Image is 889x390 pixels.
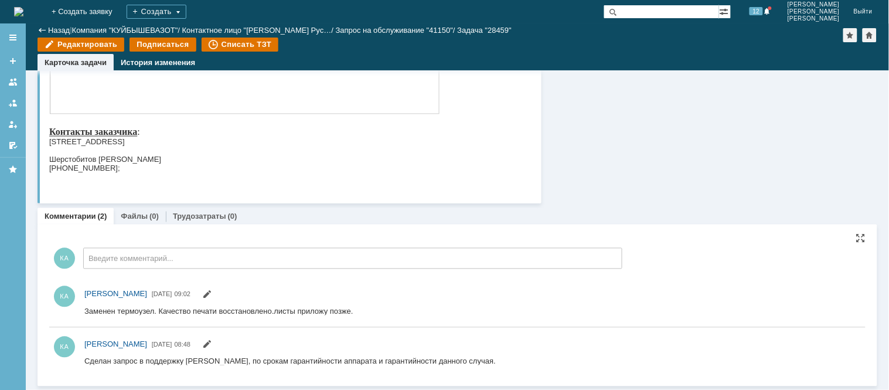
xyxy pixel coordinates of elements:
[84,339,147,351] a: [PERSON_NAME]
[182,26,336,35] div: /
[788,1,840,8] span: [PERSON_NAME]
[202,342,212,351] span: Редактировать
[228,212,237,221] div: (0)
[750,7,763,15] span: 12
[127,5,186,19] div: Создать
[4,52,22,70] a: Создать заявку
[149,212,159,221] div: (0)
[4,136,22,155] a: Мои согласования
[788,15,840,22] span: [PERSON_NAME]
[121,212,148,221] a: Файлы
[4,94,22,113] a: Заявки в моей ответственности
[856,234,866,243] div: На всю страницу
[336,26,458,35] div: /
[72,26,182,35] div: /
[336,26,454,35] a: Запрос на обслуживание "41150"
[4,73,22,91] a: Заявки на командах
[98,212,107,221] div: (2)
[788,8,840,15] span: [PERSON_NAME]
[719,5,731,16] span: Расширенный поиск
[48,26,70,35] a: Назад
[84,289,147,300] a: [PERSON_NAME]
[843,28,857,42] div: Добавить в избранное
[175,291,191,298] span: 09:02
[458,26,512,35] div: Задача "28459"
[70,25,71,34] div: |
[121,58,195,67] a: История изменения
[173,212,226,221] a: Трудозатраты
[84,290,147,299] span: [PERSON_NAME]
[152,341,172,348] span: [DATE]
[182,26,332,35] a: Контактное лицо "[PERSON_NAME] Рус…
[45,212,96,221] a: Комментарии
[4,115,22,134] a: Мои заявки
[152,291,172,298] span: [DATE]
[14,7,23,16] a: Перейти на домашнюю страницу
[202,292,212,301] span: Редактировать
[54,248,75,269] span: КА
[84,340,147,349] span: [PERSON_NAME]
[14,7,23,16] img: logo
[863,28,877,42] div: Сделать домашней страницей
[175,341,191,348] span: 08:48
[45,58,107,67] a: Карточка задачи
[72,26,178,35] a: Компания "КУЙБЫШЕВАЗОТ"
